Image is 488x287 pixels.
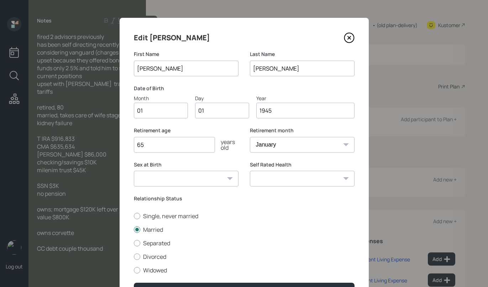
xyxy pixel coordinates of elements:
[134,161,238,168] label: Sex at Birth
[256,103,355,118] input: Year
[134,32,210,43] h4: Edit [PERSON_NAME]
[256,94,355,102] div: Year
[134,239,355,247] label: Separated
[134,94,188,102] div: Month
[134,253,355,261] label: Divorced
[134,127,238,134] label: Retirement age
[195,94,249,102] div: Day
[134,51,238,58] label: First Name
[134,226,355,234] label: Married
[250,161,355,168] label: Self Rated Health
[250,51,355,58] label: Last Name
[134,266,355,274] label: Widowed
[134,85,355,92] label: Date of Birth
[215,139,238,150] div: years old
[195,103,249,118] input: Day
[134,103,188,118] input: Month
[134,195,355,202] label: Relationship Status
[250,127,355,134] label: Retirement month
[134,212,355,220] label: Single, never married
